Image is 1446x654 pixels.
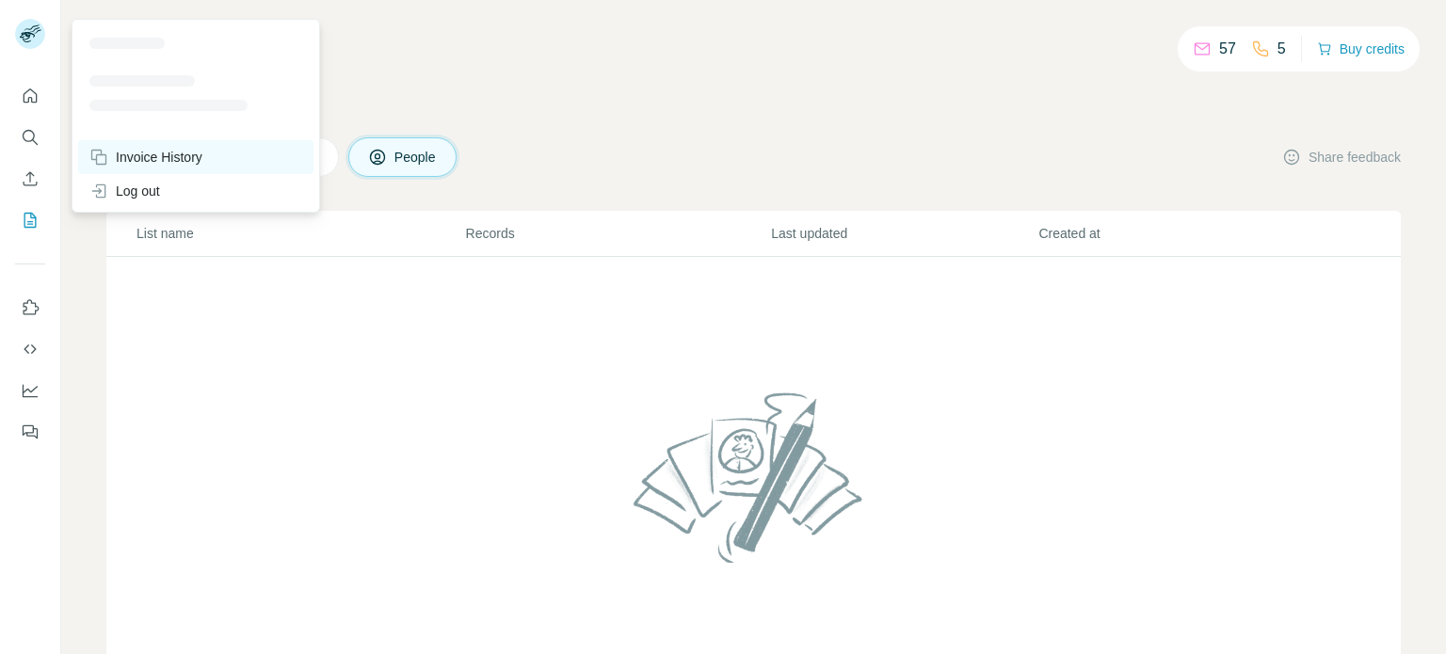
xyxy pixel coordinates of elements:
[15,79,45,113] button: Quick start
[394,148,438,167] span: People
[15,203,45,237] button: My lists
[15,291,45,325] button: Use Surfe on LinkedIn
[771,224,1036,243] p: Last updated
[15,120,45,154] button: Search
[1277,38,1286,60] p: 5
[466,224,770,243] p: Records
[1317,36,1405,62] button: Buy credits
[1219,38,1236,60] p: 57
[137,224,464,243] p: List name
[15,415,45,449] button: Feedback
[15,162,45,196] button: Enrich CSV
[15,374,45,407] button: Dashboard
[1038,224,1304,243] p: Created at
[89,182,160,200] div: Log out
[15,332,45,366] button: Use Surfe API
[1282,148,1401,167] button: Share feedback
[89,148,202,167] div: Invoice History
[626,376,882,578] img: No lists found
